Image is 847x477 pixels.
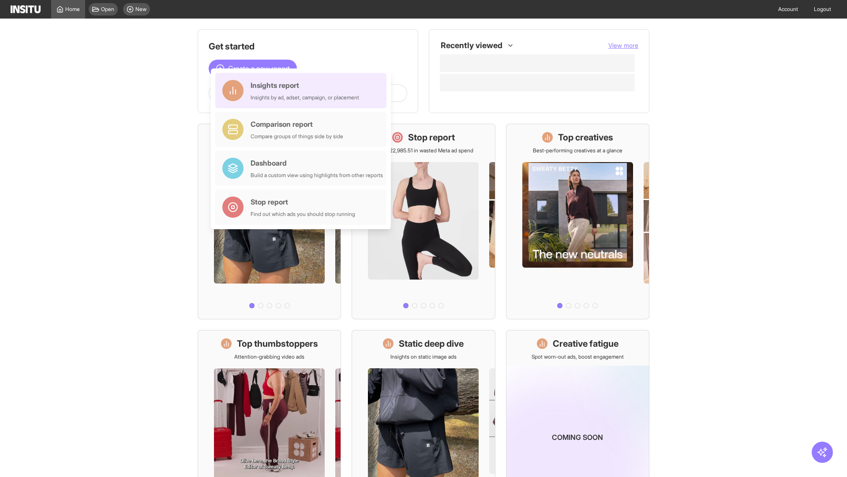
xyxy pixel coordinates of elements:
[533,147,622,154] p: Best-performing creatives at a glance
[135,6,146,13] span: New
[237,337,318,350] h1: Top thumbstoppers
[228,63,290,74] span: Create a new report
[209,60,297,77] button: Create a new report
[251,80,359,91] div: Insights report
[234,353,304,360] p: Attention-grabbing video ads
[408,131,455,144] h1: Stop report
[11,5,41,13] img: Logo
[251,133,343,140] div: Compare groups of things side by side
[251,94,359,101] div: Insights by ad, adset, campaign, or placement
[399,337,464,350] h1: Static deep dive
[101,6,114,13] span: Open
[390,353,457,360] p: Insights on static image ads
[608,41,638,50] button: View more
[374,147,473,154] p: Save £22,985.51 in wasted Meta ad spend
[251,197,355,207] div: Stop report
[251,211,355,218] div: Find out which ads you should stop running
[209,40,407,53] h1: Get started
[251,119,343,129] div: Comparison report
[608,42,638,49] span: View more
[352,124,495,319] a: Stop reportSave £22,985.51 in wasted Meta ad spend
[506,124,649,319] a: Top creativesBest-performing creatives at a glance
[251,172,383,179] div: Build a custom view using highlights from other reports
[65,6,80,13] span: Home
[198,124,341,319] a: What's live nowSee all active ads instantly
[251,158,383,168] div: Dashboard
[558,131,613,144] h1: Top creatives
